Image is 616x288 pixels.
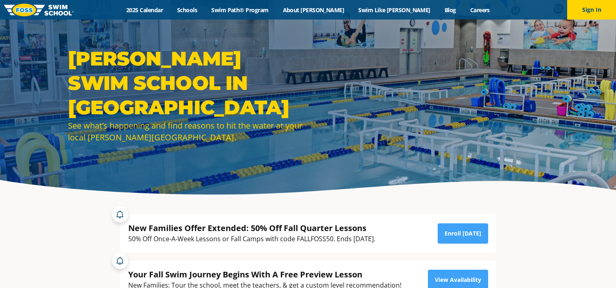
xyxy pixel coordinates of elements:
a: Swim Like [PERSON_NAME] [351,6,438,14]
a: 2025 Calendar [119,6,170,14]
a: Schools [170,6,204,14]
a: About [PERSON_NAME] [276,6,351,14]
a: Careers [463,6,497,14]
div: Your Fall Swim Journey Begins With A Free Preview Lesson [128,269,401,280]
a: Blog [437,6,463,14]
a: Enroll [DATE] [438,223,488,244]
a: Swim Path® Program [204,6,276,14]
h1: [PERSON_NAME] Swim School in [GEOGRAPHIC_DATA] [68,46,304,120]
div: See what’s happening and find reasons to hit the water at your local [PERSON_NAME][GEOGRAPHIC_DATA]. [68,120,304,143]
img: FOSS Swim School Logo [4,4,74,16]
div: 50% Off Once-A-Week Lessons or Fall Camps with code FALLFOSS50. Ends [DATE]. [128,233,375,244]
div: New Families Offer Extended: 50% Off Fall Quarter Lessons [128,223,375,233]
